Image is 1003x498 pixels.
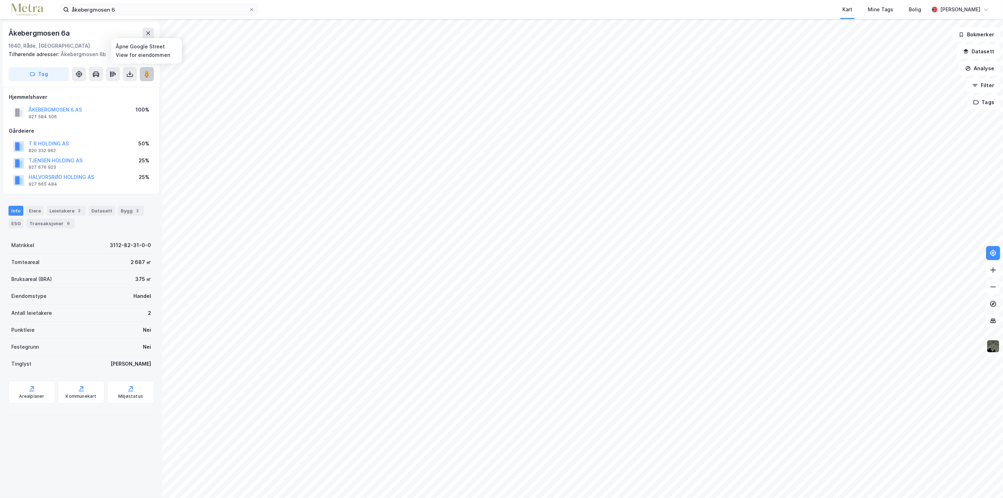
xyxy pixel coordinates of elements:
[957,44,1000,59] button: Datasett
[8,218,24,228] div: ESG
[47,206,86,216] div: Leietakere
[110,360,151,368] div: [PERSON_NAME]
[11,326,35,334] div: Punktleie
[65,220,72,227] div: 6
[11,360,31,368] div: Tinglyst
[124,42,154,50] div: Råde, 82/31
[909,5,921,14] div: Bolig
[66,394,96,399] div: Kommunekart
[143,326,151,334] div: Nei
[29,148,56,154] div: 820 332 962
[136,106,149,114] div: 100%
[29,181,57,187] div: 927 665 484
[133,292,151,300] div: Handel
[118,394,143,399] div: Miljøstatus
[842,5,852,14] div: Kart
[9,127,154,135] div: Gårdeiere
[11,292,47,300] div: Eiendomstype
[966,78,1000,92] button: Filter
[139,156,149,165] div: 25%
[968,464,1003,498] iframe: Chat Widget
[11,258,40,266] div: Tomteareal
[11,241,34,250] div: Matrikkel
[11,309,52,317] div: Antall leietakere
[138,139,149,148] div: 50%
[8,42,90,50] div: 1640, Råde, [GEOGRAPHIC_DATA]
[8,50,148,59] div: Åkebergmosen 6b
[148,309,151,317] div: 2
[868,5,893,14] div: Mine Tags
[968,464,1003,498] div: Kontrollprogram for chat
[69,4,249,15] input: Søk på adresse, matrikkel, gårdeiere, leietakere eller personer
[9,93,154,101] div: Hjemmelshaver
[967,95,1000,109] button: Tags
[8,51,61,57] span: Tilhørende adresser:
[29,164,56,170] div: 927 676 923
[986,340,1000,353] img: 9k=
[940,5,980,14] div: [PERSON_NAME]
[11,343,39,351] div: Festegrunn
[8,28,71,39] div: Åkebergmosen 6a
[953,28,1000,42] button: Bokmerker
[19,394,44,399] div: Arealplaner
[11,275,52,283] div: Bruksareal (BRA)
[26,206,44,216] div: Eiere
[135,275,151,283] div: 375 ㎡
[134,207,141,214] div: 2
[143,343,151,351] div: Nei
[139,173,149,181] div: 25%
[959,61,1000,76] button: Analyse
[131,258,151,266] div: 2 687 ㎡
[118,206,144,216] div: Bygg
[110,241,151,250] div: 3112-82-31-0-0
[8,67,69,81] button: Tag
[89,206,115,216] div: Datasett
[29,114,57,120] div: 927 584 506
[8,206,23,216] div: Info
[11,4,43,16] img: metra-logo.256734c3b2bbffee19d4.png
[76,207,83,214] div: 2
[26,218,75,228] div: Transaksjoner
